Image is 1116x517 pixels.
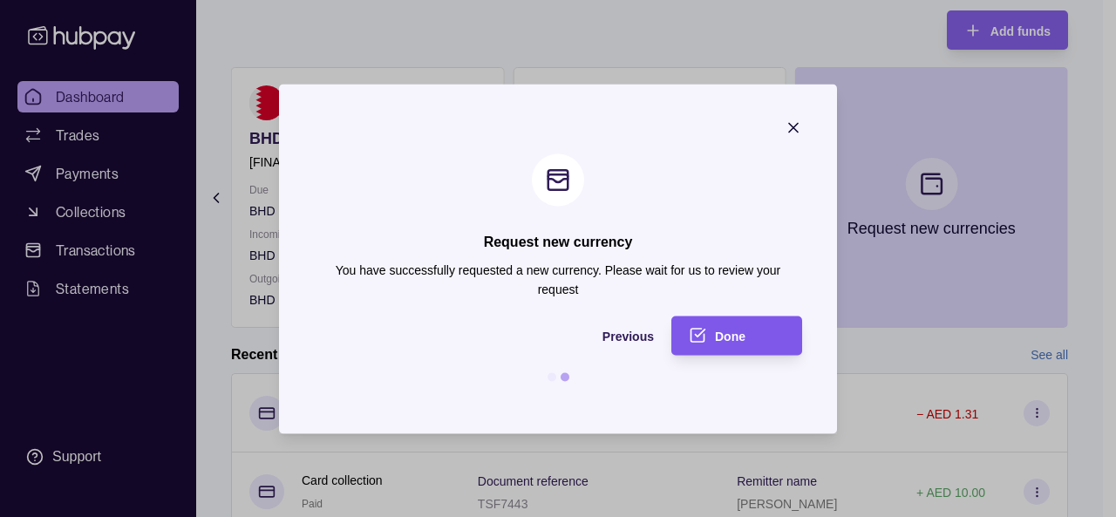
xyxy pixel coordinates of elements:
span: Previous [602,330,654,344]
span: Done [715,330,745,344]
p: You have successfully requested a new currency. Please wait for us to review your request [314,260,802,298]
button: Done [671,316,802,355]
button: Previous [314,316,654,355]
h2: Request new currency [484,232,633,251]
